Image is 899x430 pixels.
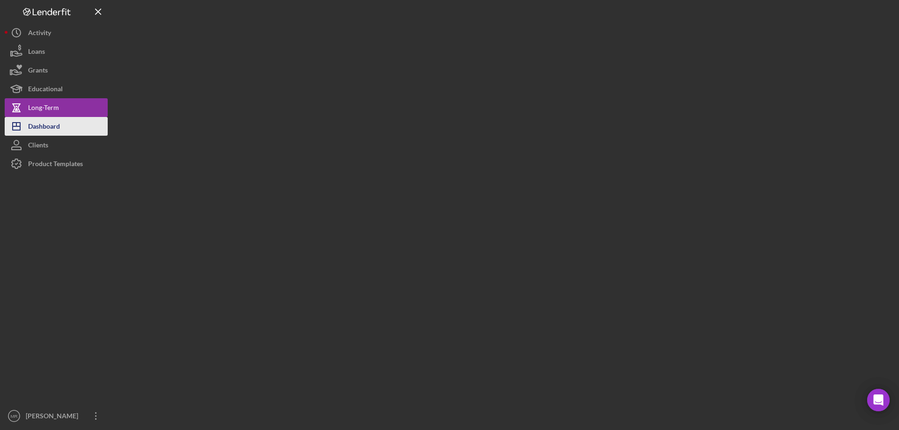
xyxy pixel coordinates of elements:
button: Activity [5,23,108,42]
div: Dashboard [28,117,60,138]
div: Product Templates [28,154,83,175]
div: Clients [28,136,48,157]
button: Dashboard [5,117,108,136]
div: Grants [28,61,48,82]
div: Open Intercom Messenger [867,389,890,411]
button: Long-Term [5,98,108,117]
button: Educational [5,80,108,98]
div: Long-Term [28,98,59,119]
text: MR [11,414,18,419]
button: Product Templates [5,154,108,173]
button: MR[PERSON_NAME] [5,407,108,425]
button: Clients [5,136,108,154]
div: Loans [28,42,45,63]
div: [PERSON_NAME] [23,407,84,428]
button: Grants [5,61,108,80]
div: Activity [28,23,51,44]
div: Educational [28,80,63,101]
button: Loans [5,42,108,61]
